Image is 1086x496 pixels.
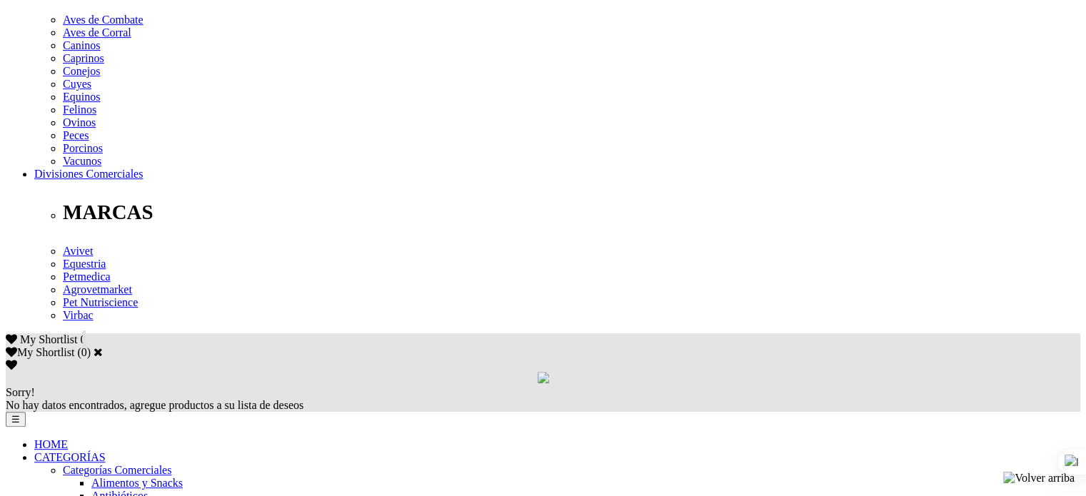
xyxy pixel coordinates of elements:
[6,412,26,427] button: ☰
[63,78,91,90] a: Cuyes
[63,91,100,103] a: Equinos
[63,296,138,308] a: Pet Nutriscience
[80,333,86,345] span: 0
[63,26,131,39] a: Aves de Corral
[63,245,93,257] a: Avivet
[63,103,96,116] a: Felinos
[63,39,100,51] a: Caninos
[7,341,246,489] iframe: Brevo live chat
[1003,472,1075,485] img: Volver arriba
[63,258,106,270] a: Equestria
[6,346,74,358] label: My Shortlist
[63,155,101,167] a: Vacunos
[63,52,104,64] a: Caprinos
[63,283,132,295] a: Agrovetmarket
[6,386,1080,412] div: No hay datos encontrados, agregue productos a su lista de deseos
[63,129,89,141] a: Peces
[63,142,103,154] a: Porcinos
[63,309,94,321] a: Virbac
[63,270,111,283] a: Petmedica
[6,386,35,398] span: Sorry!
[63,14,144,26] a: Aves de Combate
[34,168,143,180] a: Divisiones Comerciales
[538,372,549,383] img: loading.gif
[63,201,1080,224] p: MARCAS
[63,116,96,128] a: Ovinos
[20,333,77,345] span: My Shortlist
[63,65,100,77] a: Conejos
